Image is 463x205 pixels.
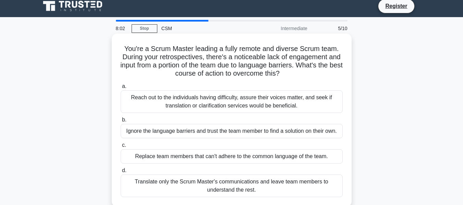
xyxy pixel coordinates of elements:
[122,167,126,173] span: d.
[122,117,126,123] span: b.
[121,124,343,138] div: Ignore the language barriers and trust the team member to find a solution on their own.
[381,2,411,10] a: Register
[312,22,352,35] div: 5/10
[120,44,343,78] h5: You're a Scrum Master leading a fully remote and diverse Scrum team. During your retrospectives, ...
[121,90,343,113] div: Reach out to the individuals having difficulty, assure their voices matter, and seek if translati...
[132,24,157,33] a: Stop
[122,83,126,89] span: a.
[252,22,312,35] div: Intermediate
[121,149,343,164] div: Replace team members that can't adhere to the common language of the team.
[122,142,126,148] span: c.
[157,22,252,35] div: CSM
[121,175,343,197] div: Translate only the Scrum Master's communications and leave team members to understand the rest.
[112,22,132,35] div: 8:02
